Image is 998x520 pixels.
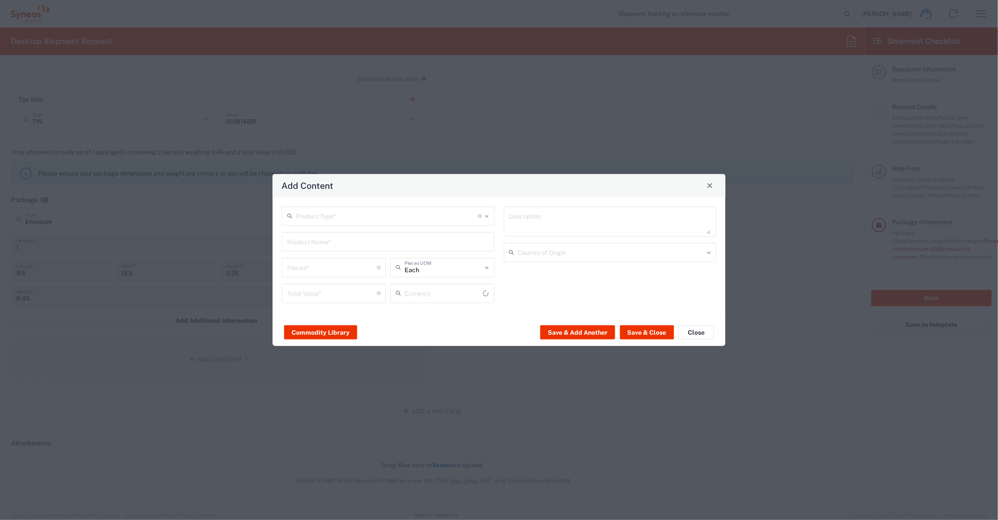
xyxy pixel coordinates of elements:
[284,325,357,340] button: Commodity Library
[540,325,615,340] button: Save & Add Another
[704,179,716,192] button: Close
[678,325,714,340] button: Close
[620,325,674,340] button: Save & Close
[282,179,334,192] h4: Add Content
